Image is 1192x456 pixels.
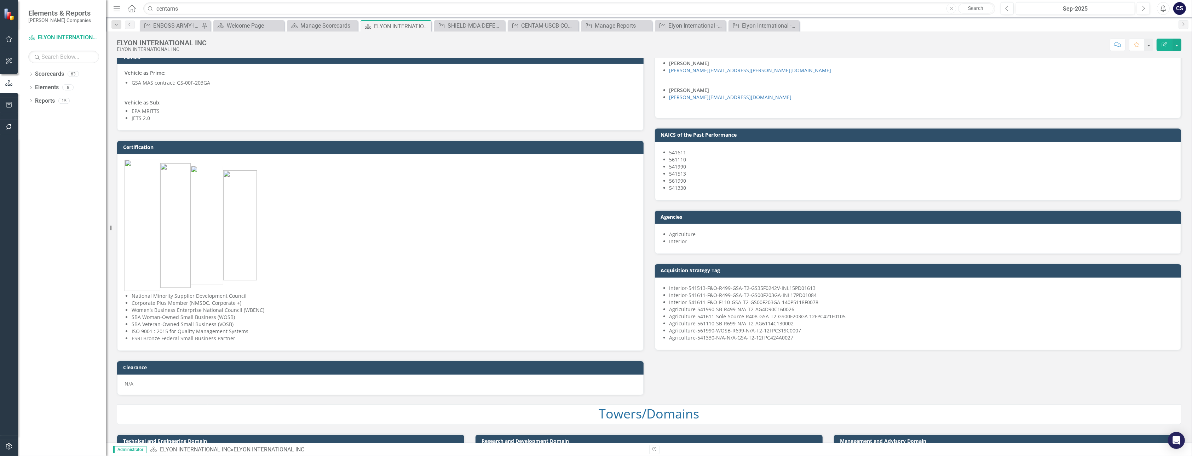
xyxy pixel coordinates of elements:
[669,292,1174,299] li: Interior-541611-F&O-R499-GSA-T2-GS00F203GA-INL17PD01084
[661,132,1178,137] h3: NAICS of the Past Performance
[730,21,797,30] a: Elyon International - Opportunities - TIMELINE VIEW
[223,170,257,280] img: mceclip6%20v2.png
[132,292,636,300] li: National Minority Supplier Development Council
[117,47,207,52] div: ELYON INTERNATIONAL INC
[227,21,282,30] div: Welcome Page
[132,115,636,122] li: JETS 2.0
[125,99,161,106] strong: Vehicle as Sub:
[132,321,636,328] li: SBA Veteran-Owned Small Business (VOSB)
[123,365,640,370] h3: Clearance
[669,94,792,101] a: [PERSON_NAME][EMAIL_ADDRESS][DOMAIN_NAME]
[125,380,133,387] span: N/A
[669,163,1174,170] li: 541990
[143,2,995,15] input: Search ClearPoint...
[28,51,99,63] input: Search Below...
[1016,2,1135,15] button: Sep-2025
[669,231,1174,238] li: Agriculture
[958,4,994,13] a: Search
[669,299,1174,306] li: Interior-541611-F&O-F110-GSA-T2-GS00F203GA-140P5118F0078
[153,21,200,30] div: ENBOSS-ARMY-ITES3 SB-221122 (Army National Guard ENBOSS Support Service Sustainment, Enhancement,...
[669,238,1174,245] li: Interior
[123,54,640,59] h3: Vehicle
[669,184,1174,192] li: 541330
[448,21,503,30] div: SHIELD-MDA-DEFENSE-254898: MULTIPLE AWARD SCALABLE HOMELAND INNOVATIVE ENTERPRISE LAYERED DEFENSE...
[669,156,1174,163] li: 561110
[595,21,650,30] div: Manage Reports
[669,149,1174,156] li: 541611
[669,285,1174,292] li: Interior-541513-F&O-R499-GSA-T2-GS35F0242V-INL15PD01613
[599,405,699,422] span: Towers/Domains
[669,177,1174,184] li: 561990
[160,446,231,453] a: ELYON INTERNATIONAL INC
[669,320,1174,327] li: Agriculture-561110-SB-R699-N/A-T2-AG6114C130002
[742,21,797,30] div: Elyon International - Opportunities - TIMELINE VIEW
[132,335,636,342] li: ESRI Bronze Federal Small Business Partner
[1168,432,1185,449] div: Open Intercom Messenger
[35,70,64,78] a: Scorecards
[669,60,709,67] strong: [PERSON_NAME]
[509,21,577,30] a: CENTAM-USCB-COMMERCE-237323: CENSUS BUREAU TRANSFORMATION APPLICATION MODERNIZATION (CENTAM) SEPT...
[142,21,200,30] a: ENBOSS-ARMY-ITES3 SB-221122 (Army National Guard ENBOSS Support Service Sustainment, Enhancement,...
[160,163,191,288] img: mceclip4%20v2.png
[123,144,640,150] h3: Certification
[125,160,160,291] img: mceclip3%20v2.png
[132,300,636,307] li: Corporate Plus Member (NMSDC, Corporate +)
[482,438,819,444] h3: Research and Development Domain
[657,21,724,30] a: Elyon International - Companies Interested Report
[669,87,709,93] strong: [PERSON_NAME]
[436,21,503,30] a: SHIELD-MDA-DEFENSE-254898: MULTIPLE AWARD SCALABLE HOMELAND INNOVATIVE ENTERPRISE LAYERED DEFENSE...
[132,79,636,86] li: GSA MAS contract: GS-00F-203GA
[583,21,650,30] a: Manage Reports
[191,166,223,285] img: mceclip5%20v2.png
[234,446,304,453] div: ELYON INTERNATIONAL INC
[28,34,99,42] a: ELYON INTERNATIONAL INC
[132,307,636,314] li: Women’s Business Enterprise National Council (WBENC)
[132,314,636,321] li: SBA Woman-Owned Small Business (WOSB)
[125,69,166,76] strong: Vehicle as Prime:
[132,328,636,335] li: ISO 9001 : 2015 for Quality Management Systems
[113,446,146,453] span: Administrator
[62,85,74,91] div: 8
[28,9,91,17] span: Elements & Reports
[289,21,356,30] a: Manage Scorecards
[374,22,430,31] div: ELYON INTERNATIONAL INC
[840,438,1177,444] h3: Management and Advisory Domain
[150,446,644,454] div: »
[521,21,577,30] div: CENTAM-USCB-COMMERCE-237323: CENSUS BUREAU TRANSFORMATION APPLICATION MODERNIZATION (CENTAM) SEPT...
[68,71,79,77] div: 63
[35,84,59,92] a: Elements
[132,108,636,115] li: EPA MRITTS
[669,170,1174,177] li: 541513
[669,327,1174,334] li: Agriculture-561990-WOSB-R699-N/A-T2-12FPC319C0007
[1018,5,1133,13] div: Sep-2025
[3,8,16,21] img: ClearPoint Strategy
[669,313,1174,320] li: Agriculture-541611-Sole-Source-R408-GSA-T2-GS00F203GA 12FPC421F0105
[300,21,356,30] div: Manage Scorecards
[669,334,1174,341] li: Agriculture-541330-N/A-N/A-GSA-T2-12FPC424A0027
[215,21,282,30] a: Welcome Page
[669,67,831,74] a: [PERSON_NAME][EMAIL_ADDRESS][PERSON_NAME][DOMAIN_NAME]
[35,97,55,105] a: Reports
[117,39,207,47] div: ELYON INTERNATIONAL INC
[1173,2,1186,15] button: CS
[661,214,1178,220] h3: Agencies
[669,306,1174,313] li: Agriculture-541990-SB-R499-N/A-T2-AG4D90C160026
[668,21,724,30] div: Elyon International - Companies Interested Report
[123,438,461,444] h3: Technical and Engineering Domain
[661,268,1178,273] h3: Acquisition Strategy Tag
[28,17,91,23] small: [PERSON_NAME] Companies
[58,98,70,104] div: 15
